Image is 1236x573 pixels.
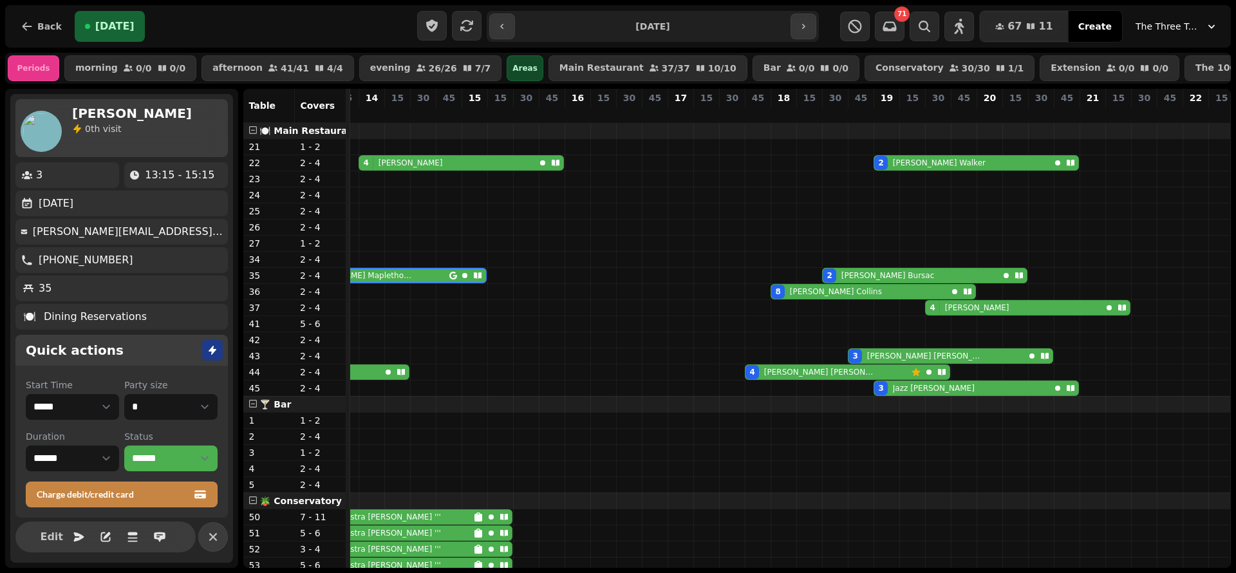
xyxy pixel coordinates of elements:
p: 41 / 41 [281,64,309,73]
p: 45 [752,91,764,104]
p: 30 [623,91,635,104]
span: [DATE] [95,21,135,32]
p: 15 [803,91,816,104]
p: [PERSON_NAME] [379,158,443,168]
button: Extension0/00/0 [1040,55,1179,81]
p: 17 [675,91,687,104]
p: 0 [521,107,531,120]
p: 5 - 6 [300,527,341,540]
p: 2 - 4 [300,221,341,234]
p: 50 [248,511,290,523]
p: [PERSON_NAME] [PERSON_NAME] [867,351,985,361]
p: 2 - 4 [300,382,341,395]
p: 15 [906,91,919,104]
p: 0 / 0 [799,64,815,73]
p: 0 [495,107,505,120]
button: 6711 [980,11,1069,42]
p: 2 - 4 [300,478,341,491]
span: 11 [1038,21,1053,32]
p: Main Restaurant [559,63,644,73]
p: 5 - 6 [300,317,341,330]
div: 4 [930,303,935,313]
p: 3 [856,107,866,120]
p: 15 [391,91,404,104]
p: 4 [753,107,763,120]
p: [PERSON_NAME] [PERSON_NAME] [764,367,875,377]
p: 2 - 4 [300,253,341,266]
p: 1 - 2 [300,414,341,427]
p: 21 [1087,91,1099,104]
p: [PERSON_NAME] Maplethorpe [301,270,413,281]
p: 0 [547,107,557,120]
p: 8 [778,107,789,120]
p: 0 [444,107,454,120]
p: 51 [248,527,290,540]
p: 16 [572,91,584,104]
p: 2 - 4 [300,430,341,443]
span: Covers [300,100,335,111]
p: 5 [881,107,892,120]
p: 4 [933,107,943,120]
div: 3 [852,351,857,361]
p: 0 [1062,107,1072,120]
div: 4 [363,158,368,168]
p: 30 [1035,91,1047,104]
p: 22 [1190,91,1202,104]
p: 0 [1113,107,1123,120]
span: 0 [85,124,91,134]
p: 0 [1087,107,1098,120]
p: 27 [248,237,290,250]
p: 3 - 4 [300,543,341,556]
p: 0 [701,107,711,120]
p: 0 [959,107,969,120]
p: 45 [1164,91,1176,104]
p: 2 - 4 [300,189,341,202]
p: 0 [727,107,737,120]
p: 0 [1010,107,1020,120]
p: 4 / 4 [327,64,343,73]
p: 2 - 4 [300,285,341,298]
h2: [PERSON_NAME] [72,104,192,122]
p: 0 [1139,107,1149,120]
p: 30 [520,91,532,104]
p: 43 [248,350,290,362]
div: 4 [749,367,754,377]
button: Main Restaurant37/3710/10 [548,55,747,81]
p: 25 [248,205,290,218]
p: 0 [984,107,995,120]
p: 23 [248,173,290,185]
p: 2 [830,107,840,120]
p: 45 [443,91,455,104]
span: 🍸 Bar [259,399,291,409]
p: [PHONE_NUMBER] [39,252,133,267]
p: [PERSON_NAME][EMAIL_ADDRESS][PERSON_NAME][DOMAIN_NAME] [33,223,223,239]
p: 45 [248,382,290,395]
p: [PERSON_NAME] Collins [790,286,882,297]
button: The Three Trees [1128,15,1226,38]
div: Periods [8,55,59,81]
span: 🍽️ Main Restaurant [259,126,358,136]
p: 15 [469,91,481,104]
p: Bar [763,63,781,73]
p: 26 / 26 [429,64,457,73]
p: afternoon [212,63,263,73]
p: 0 [624,107,634,120]
p: 45 [546,91,558,104]
span: Charge debit/credit card [37,489,191,498]
div: 3 [878,383,883,393]
p: 4 [366,107,377,120]
p: 19 [881,91,893,104]
p: 0 [469,107,480,120]
p: 44 [248,366,290,379]
span: Back [37,22,62,31]
p: visit [85,122,122,135]
button: [DATE] [75,11,145,42]
p: 2 - 4 [300,350,341,362]
p: 45 [855,91,867,104]
label: Start Time [26,378,119,391]
p: 2 - 4 [300,462,341,475]
p: 30 [417,91,429,104]
p: 0 [1036,107,1046,120]
p: 30 [726,91,738,104]
p: Astra [PERSON_NAME] ''' [345,512,441,522]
